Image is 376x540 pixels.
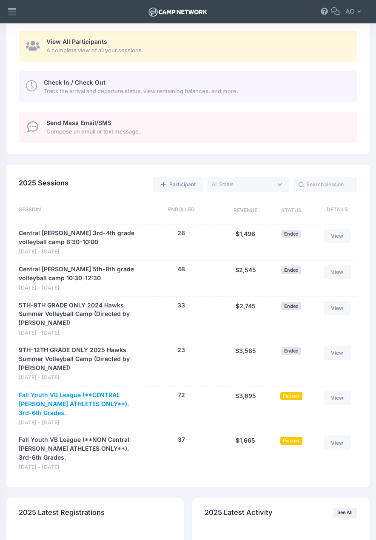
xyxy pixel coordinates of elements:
a: Fall Youth VB League (**CENTRAL [PERSON_NAME] ATHLETES ONLY**). 3rd-6th Grades. [19,391,137,418]
div: Enrolled [141,206,222,216]
div: $2,545 [222,265,269,292]
div: $3,585 [222,346,269,382]
a: View [324,435,351,450]
span: Ended [281,347,301,355]
span: Paused [280,437,302,445]
span: [DATE] - [DATE] [19,284,137,292]
button: AC [340,2,370,22]
span: [DATE] - [DATE] [19,248,137,256]
a: Send Mass Email/SMS Compose an email or text message. [19,112,357,143]
span: AC [345,7,354,16]
a: View [324,265,351,279]
div: $3,695 [222,391,269,427]
div: Show aside menu [4,2,21,22]
a: Add a new manual registration [153,177,203,192]
a: 9TH-12TH GRADE ONLY 2025 Hawks Summer Volleyball Camp (Directed by [PERSON_NAME]) [19,346,137,372]
a: View [324,229,351,243]
span: [DATE] - [DATE] [19,374,137,382]
button: 23 [177,346,185,355]
button: 37 [178,435,185,444]
a: View [324,301,351,315]
button: 48 [177,265,185,274]
input: Search Session [293,177,357,192]
span: Compose an email or text message. [46,128,348,136]
a: View [324,391,351,405]
span: [DATE] - [DATE] [19,463,137,472]
a: Check In / Check Out Track the arrival and departure status, view remaining balances, and more. [19,71,357,102]
button: 72 [178,391,185,400]
div: $1,665 [222,435,269,472]
h4: 2025 Latest Activity [205,501,273,525]
a: Central [PERSON_NAME] 3rd-4th grade volleyball camp 8:30-10:00 [19,229,137,247]
div: $2,745 [222,301,269,337]
a: View All Participants A complete view of all your sessions. [19,31,357,62]
a: 5TH-8TH GRADE ONLY 2024 Hawks Summer Volleyball Camp (Directed by [PERSON_NAME]) [19,301,137,328]
div: Revenue [222,206,269,216]
img: Logo [147,6,208,18]
span: Check In / Check Out [44,79,105,86]
span: View All Participants [46,38,107,45]
a: Fall Youth VB League (**NON Central [PERSON_NAME] ATHLETES ONLY**). 3rd-6th Grades. [19,435,137,462]
div: $1,498 [222,229,269,256]
span: Send Mass Email/SMS [46,119,111,126]
a: View [324,346,351,360]
span: Ended [281,266,301,274]
textarea: Search [212,181,272,188]
button: 33 [177,301,185,310]
a: See All [333,508,357,518]
span: Ended [281,302,301,310]
div: Status [269,206,313,216]
button: 28 [177,229,185,238]
span: A complete view of all your sessions. [46,46,348,55]
span: [DATE] - [DATE] [19,329,137,337]
span: Paused [280,392,302,400]
div: Session [19,206,140,216]
span: [DATE] - [DATE] [19,419,137,427]
span: Track the arrival and departure status, view remaining balances, and more. [44,87,348,96]
h4: 2025 Latest Registrations [19,501,105,525]
div: Details [313,206,357,216]
span: Ended [281,230,301,238]
span: 2025 Sessions [19,179,68,187]
a: Central [PERSON_NAME] 5th-8th grade volleyball camp 10:30-12:30 [19,265,137,283]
